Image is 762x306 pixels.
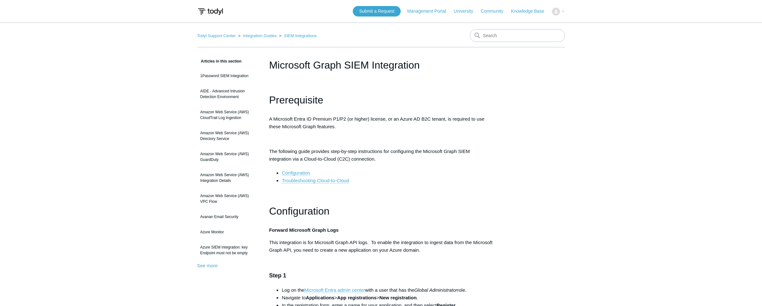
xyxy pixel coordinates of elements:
[197,70,259,82] a: 1Password SIEM Integration
[197,127,259,145] a: Amazon Web Service (AWS) Directory Service
[282,170,310,176] a: Configuration
[304,287,365,293] a: Microsoft Entra admin center
[414,287,457,293] em: Global Administrator
[269,115,493,130] p: A Microsoft Entra ID Premium P1/P2 (or higher) license, or an Azure AD B2C tenant, is required to...
[511,8,551,15] a: Knowledge Base
[269,239,493,254] p: This integration is for Microsoft Graph API logs. To enable the integration to ingest data from t...
[282,178,349,183] a: Troubleshooting Cloud-to-Cloud
[269,203,493,219] h1: Configuration
[197,33,236,38] a: Todyl Support Center
[481,8,510,15] a: Community
[197,226,259,238] a: Azure Monitor
[269,148,493,163] p: The following guide provides step-by-step instructions for configuring the Microsoft Graph SIEM i...
[278,33,317,38] li: SIEM Integrations
[454,8,479,15] a: University
[379,295,417,300] strong: New registration
[197,59,241,63] span: Articles in this section
[197,106,259,124] a: Amazon Web Service (AWS) CloudTrail Log Ingestion
[243,33,277,38] a: Integration Guides
[197,6,224,17] img: Todyl Support Center Help Center home page
[269,92,493,108] h1: Prerequisite
[269,227,338,233] strong: Forward Microsoft Graph Logs
[197,241,259,259] a: Azure SIEM Integration: key Endpoint must not be empty
[269,57,493,73] h1: Microsoft Graph SIEM Integration
[470,29,565,42] input: Search
[197,148,259,166] a: Amazon Web Service (AWS) GuardDuty
[197,190,259,208] a: Amazon Web Service (AWS) VPC Flow
[353,6,401,17] a: Submit a Request
[269,271,493,280] h3: Step 1
[306,295,334,300] strong: Applications
[407,8,452,15] a: Management Portal
[197,85,259,103] a: AIDE - Advanced Intrusion Detection Environment
[197,263,218,268] a: See more
[237,33,278,38] li: Integration Guides
[197,211,259,223] a: Avanan Email Security
[282,286,493,294] li: Log on the with a user that has the role.
[197,169,259,187] a: Amazon Web Service (AWS) Integration Details
[197,33,237,38] li: Todyl Support Center
[337,295,377,300] strong: App registrations
[284,33,317,38] a: SIEM Integrations
[282,294,493,302] li: Navigate to > > .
